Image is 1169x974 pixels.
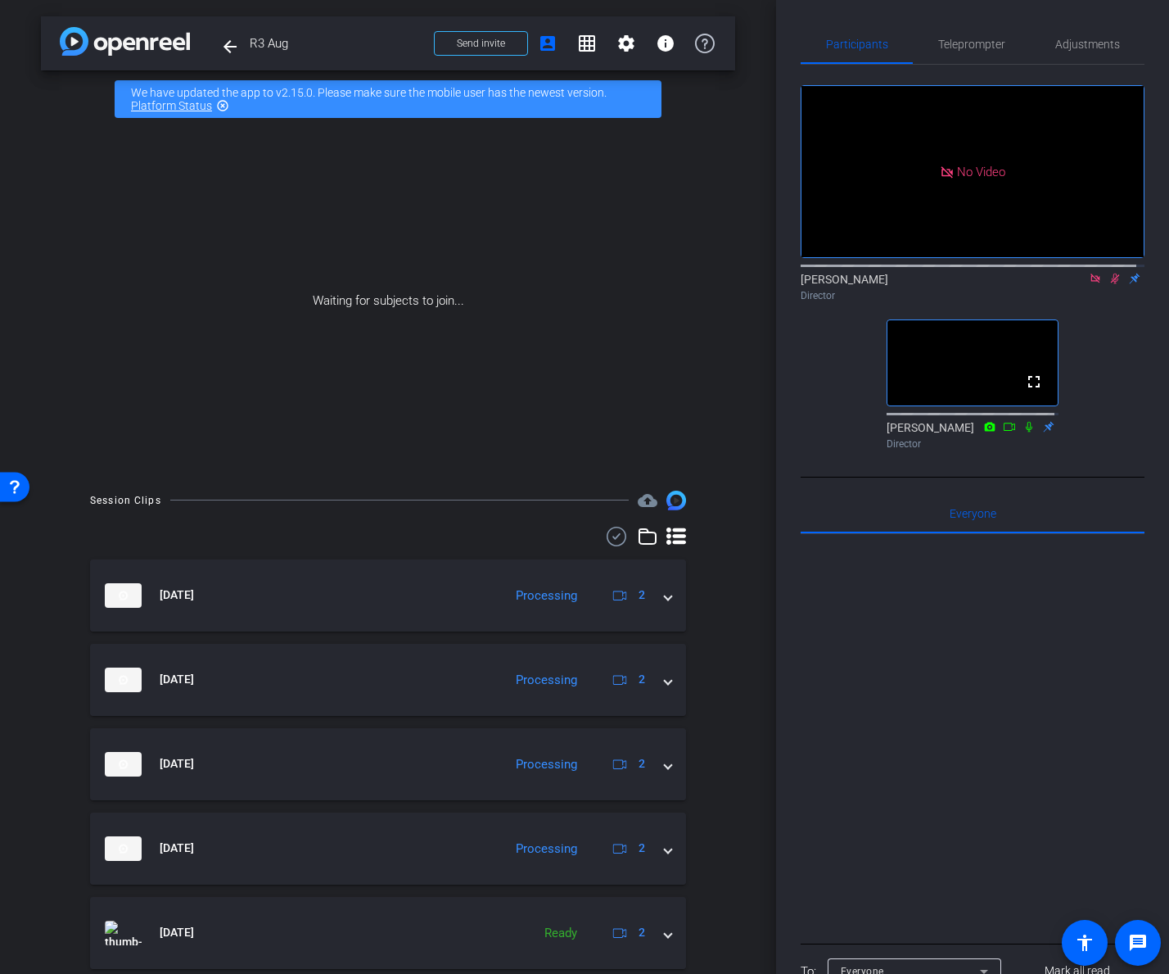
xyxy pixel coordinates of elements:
[160,671,194,688] span: [DATE]
[826,39,888,50] span: Participants
[1128,933,1148,953] mat-icon: message
[538,34,557,53] mat-icon: account_box
[508,671,585,690] div: Processing
[1075,933,1095,953] mat-icon: accessibility
[220,37,240,57] mat-icon: arrow_back
[216,99,229,112] mat-icon: highlight_off
[250,27,424,60] span: R3 Aug
[938,39,1005,50] span: Teleprompter
[60,27,190,56] img: app-logo
[639,840,645,857] span: 2
[105,752,142,777] img: thumb-nail
[639,671,645,688] span: 2
[105,583,142,608] img: thumb-nail
[457,37,505,50] span: Send invite
[957,164,1005,179] span: No Video
[160,755,194,772] span: [DATE]
[950,508,996,519] span: Everyone
[508,840,585,858] div: Processing
[90,813,686,885] mat-expansion-panel-header: thumb-nail[DATE]Processing2
[801,271,1144,303] div: [PERSON_NAME]
[638,491,657,510] mat-icon: cloud_upload
[887,437,1058,451] div: Director
[577,34,597,53] mat-icon: grid_on
[656,34,675,53] mat-icon: info
[1024,372,1044,392] mat-icon: fullscreen
[638,491,657,510] span: Destinations for your clips
[160,587,194,604] span: [DATE]
[536,924,585,943] div: Ready
[160,840,194,857] span: [DATE]
[105,921,142,945] img: thumb-nail
[131,99,212,112] a: Platform Status
[639,587,645,604] span: 2
[90,728,686,800] mat-expansion-panel-header: thumb-nail[DATE]Processing2
[105,668,142,692] img: thumb-nail
[90,897,686,969] mat-expansion-panel-header: thumb-nail[DATE]Ready2
[508,587,585,605] div: Processing
[887,419,1058,451] div: [PERSON_NAME]
[90,559,686,632] mat-expansion-panel-header: thumb-nail[DATE]Processing2
[616,34,636,53] mat-icon: settings
[666,491,686,510] img: Session clips
[639,755,645,772] span: 2
[508,755,585,774] div: Processing
[160,924,194,941] span: [DATE]
[115,80,661,118] div: We have updated the app to v2.15.0. Please make sure the mobile user has the newest version.
[90,492,161,509] div: Session Clips
[801,288,1144,303] div: Director
[105,836,142,861] img: thumb-nail
[41,128,735,474] div: Waiting for subjects to join...
[434,31,528,56] button: Send invite
[1055,39,1120,50] span: Adjustments
[639,924,645,941] span: 2
[90,644,686,716] mat-expansion-panel-header: thumb-nail[DATE]Processing2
